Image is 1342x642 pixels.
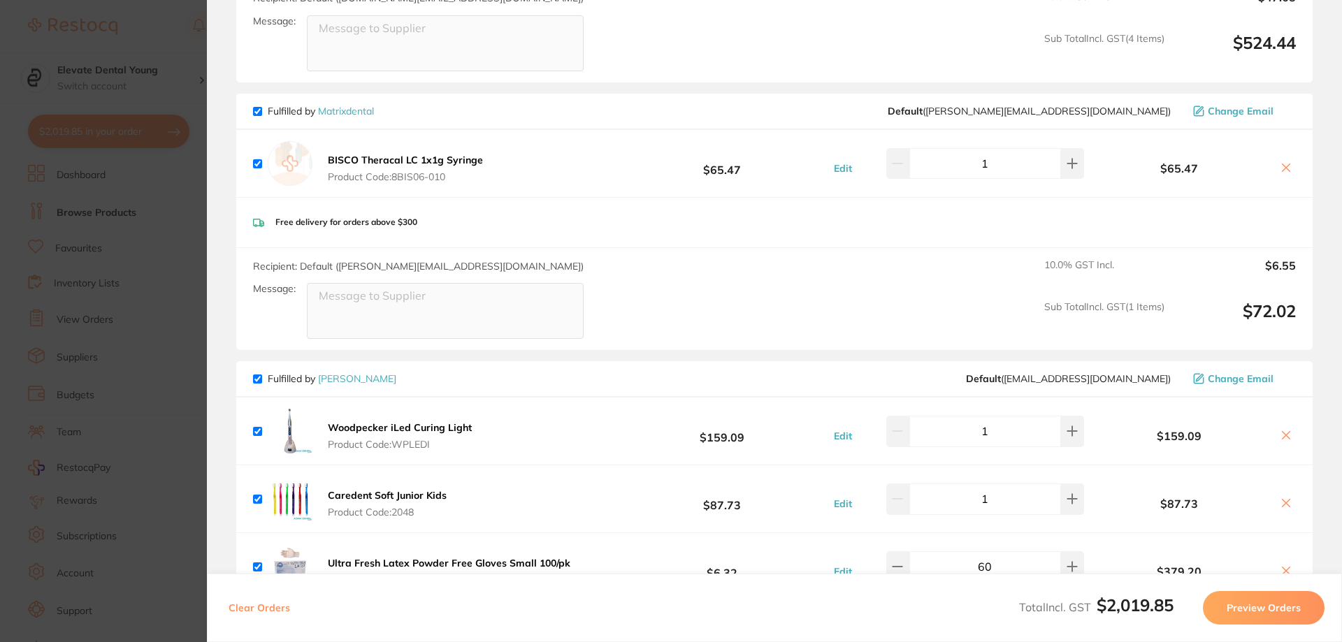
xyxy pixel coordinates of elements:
button: Clear Orders [224,591,294,625]
button: Woodpecker iLed Curing Light Product Code:WPLEDI [324,421,476,451]
span: save@adamdental.com.au [966,373,1171,384]
span: Sub Total Incl. GST ( 4 Items) [1044,33,1164,71]
span: Product Code: WPLEDI [328,439,472,450]
b: Default [888,105,923,117]
span: Change Email [1208,373,1274,384]
span: peter@matrixdental.com.au [888,105,1171,117]
button: Edit [830,162,856,175]
b: $87.73 [618,486,826,512]
img: emVpdTRyaA [268,476,312,521]
button: Edit [830,497,856,510]
b: Caredent Soft Junior Kids [328,489,447,502]
button: Change Email [1189,105,1296,117]
button: Ultra Fresh Latex Powder Free Gloves Small 100/pk Product Code:ULTRA864S [324,557,575,586]
span: 10.0 % GST Incl. [1044,259,1164,290]
button: Change Email [1189,372,1296,385]
p: Fulfilled by [268,105,374,117]
b: $65.47 [618,151,826,177]
img: empty.jpg [268,141,312,186]
span: Total Incl. GST [1019,600,1174,614]
output: $6.55 [1176,259,1296,290]
output: $524.44 [1176,33,1296,71]
a: Matrixdental [318,105,374,117]
b: $6.32 [618,554,826,580]
button: Edit [830,430,856,442]
b: Default [966,372,1001,385]
a: [PERSON_NAME] [318,372,396,385]
b: Woodpecker iLed Curing Light [328,421,472,434]
img: MnF3YXJsdw [268,409,312,453]
label: Message: [253,283,296,295]
b: $159.09 [618,418,826,444]
span: Product Code: 2048 [328,506,447,518]
output: $72.02 [1176,301,1296,340]
b: $65.47 [1088,162,1271,175]
button: Preview Orders [1203,591,1325,625]
span: Recipient: Default ( [PERSON_NAME][EMAIL_ADDRESS][DOMAIN_NAME] ) [253,260,584,272]
b: $87.73 [1088,497,1271,510]
b: $379.20 [1088,565,1271,578]
b: $159.09 [1088,430,1271,442]
span: Sub Total Incl. GST ( 1 Items) [1044,301,1164,340]
b: $2,019.85 [1097,594,1174,615]
button: Edit [830,565,856,578]
button: BISCO Theracal LC 1x1g Syringe Product Code:8BIS06-010 [324,154,487,183]
span: Product Code: 8BIS06-010 [328,171,483,182]
span: Change Email [1208,105,1274,117]
button: Caredent Soft Junior Kids Product Code:2048 [324,489,451,518]
img: ejZuODF6dA [268,544,312,589]
b: Ultra Fresh Latex Powder Free Gloves Small 100/pk [328,557,570,569]
p: Fulfilled by [268,373,396,384]
b: BISCO Theracal LC 1x1g Syringe [328,154,483,166]
label: Message: [253,15,296,27]
p: Free delivery for orders above $300 [275,217,417,227]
